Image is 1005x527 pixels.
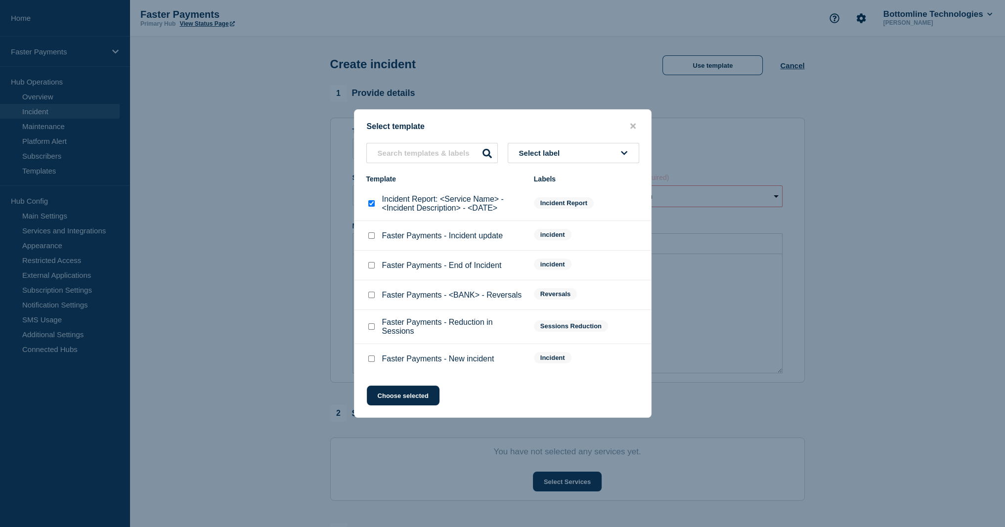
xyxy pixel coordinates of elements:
p: Faster Payments - End of Incident [382,261,502,270]
span: Reversals [534,288,577,300]
button: Select label [508,143,639,163]
p: Incident Report: <Service Name> - <Incident Description> - <DATE> [382,195,524,213]
span: Incident [534,352,571,363]
input: Faster Payments - <BANK> - Reversals checkbox [368,292,375,298]
span: Incident Report [534,197,594,209]
span: incident [534,259,571,270]
button: Choose selected [367,386,439,405]
span: Sessions Reduction [534,320,608,332]
input: Incident Report: <Service Name> - <Incident Description> - <DATE> checkbox [368,200,375,207]
input: Faster Payments - Incident update checkbox [368,232,375,239]
div: Template [366,175,524,183]
span: incident [534,229,571,240]
input: Faster Payments - Reduction in Sessions checkbox [368,323,375,330]
span: Select label [519,149,564,157]
p: Faster Payments - <BANK> - Reversals [382,291,522,300]
p: Faster Payments - New incident [382,354,494,363]
button: close button [627,122,639,131]
div: Labels [534,175,639,183]
input: Faster Payments - New incident checkbox [368,355,375,362]
p: Faster Payments - Incident update [382,231,503,240]
input: Search templates & labels [366,143,498,163]
p: Faster Payments - Reduction in Sessions [382,318,524,336]
input: Faster Payments - End of Incident checkbox [368,262,375,268]
div: Select template [354,122,651,131]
